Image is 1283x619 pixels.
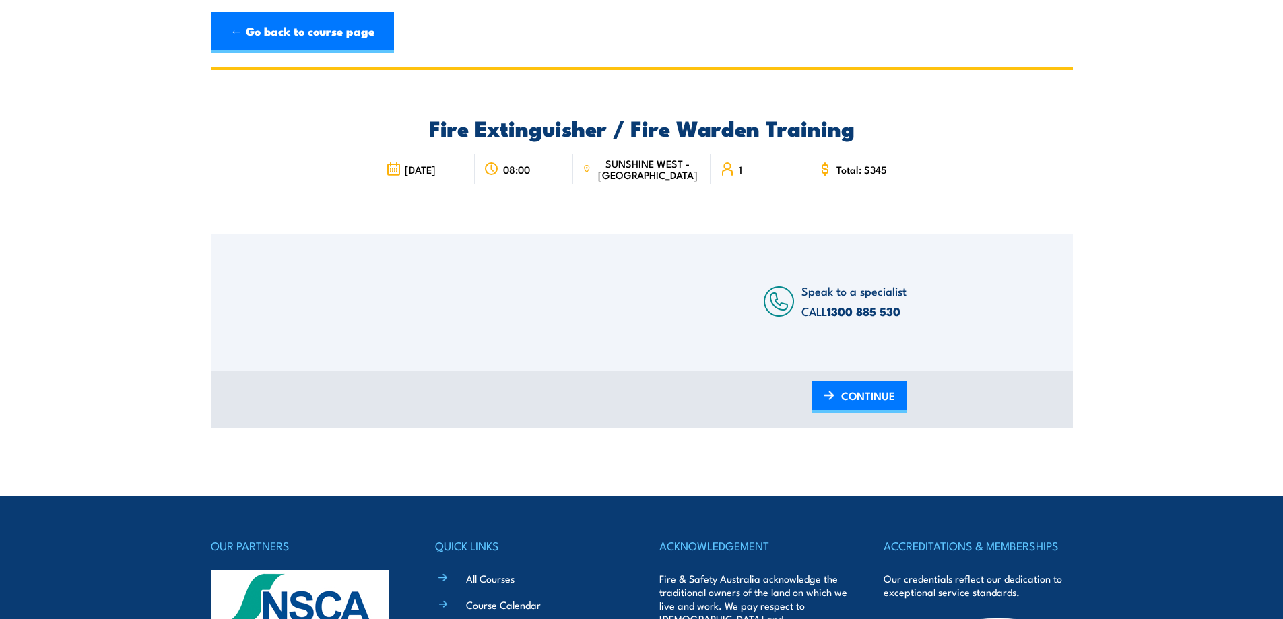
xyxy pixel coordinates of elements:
h4: ACKNOWLEDGEMENT [659,536,848,555]
h2: Fire Extinguisher / Fire Warden Training [376,118,907,137]
a: CONTINUE [812,381,907,413]
a: All Courses [466,571,515,585]
h4: OUR PARTNERS [211,536,399,555]
span: Total: $345 [836,164,887,175]
span: Speak to a specialist CALL [801,282,907,319]
p: Our credentials reflect our dedication to exceptional service standards. [884,572,1072,599]
span: SUNSHINE WEST - [GEOGRAPHIC_DATA] [595,158,700,181]
span: [DATE] [405,164,436,175]
span: 1 [739,164,742,175]
a: Course Calendar [466,597,541,612]
span: 08:00 [503,164,530,175]
span: CONTINUE [841,378,895,414]
a: 1300 885 530 [827,302,900,320]
h4: ACCREDITATIONS & MEMBERSHIPS [884,536,1072,555]
a: ← Go back to course page [211,12,394,53]
h4: QUICK LINKS [435,536,624,555]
